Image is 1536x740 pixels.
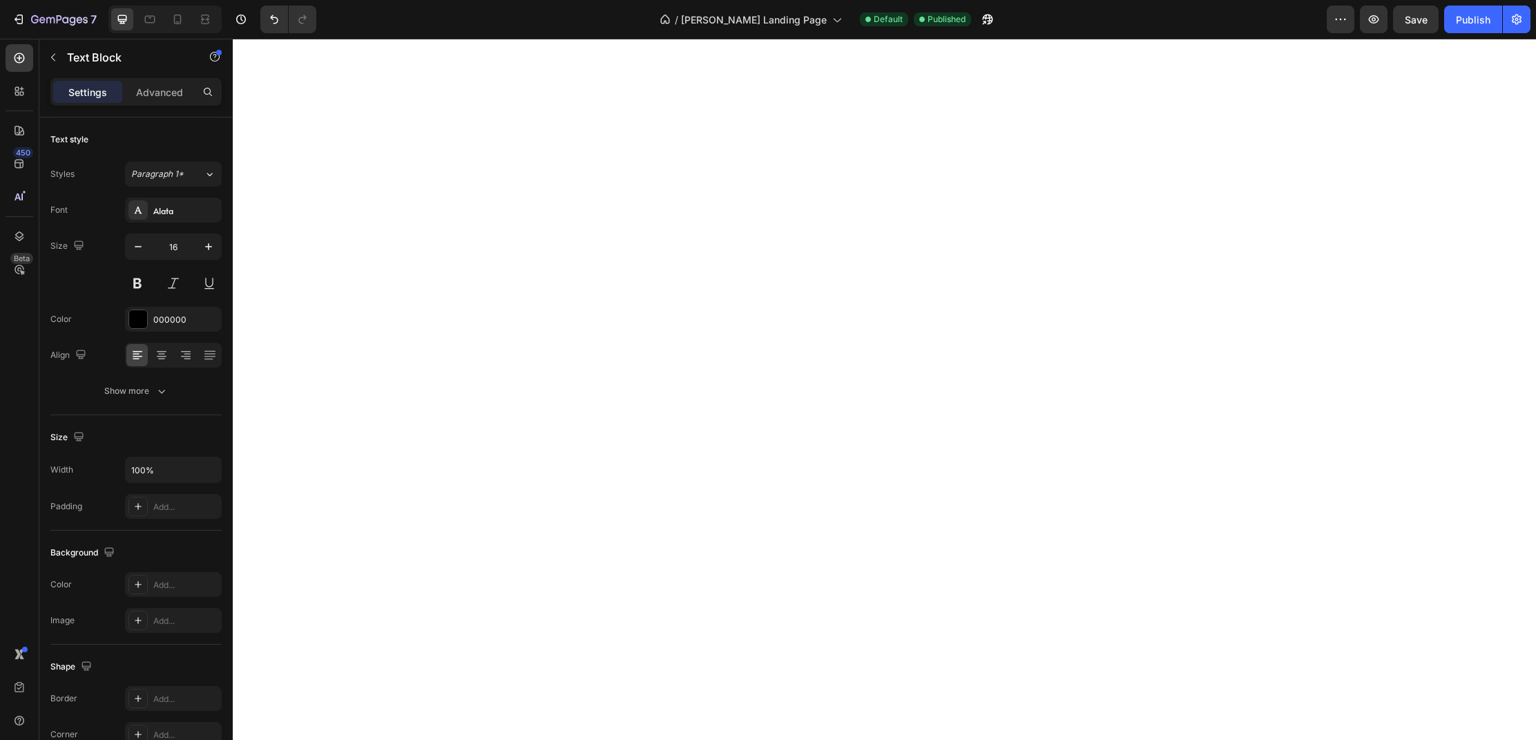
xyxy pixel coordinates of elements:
[10,253,33,264] div: Beta
[153,205,218,217] div: Alata
[50,133,88,146] div: Text style
[50,464,73,476] div: Width
[874,13,903,26] span: Default
[50,379,222,404] button: Show more
[1489,672,1522,705] iframe: Intercom live chat
[90,11,97,28] p: 7
[50,428,87,447] div: Size
[1405,14,1428,26] span: Save
[6,6,103,33] button: 7
[50,204,68,216] div: Font
[68,85,107,99] p: Settings
[50,500,82,513] div: Padding
[131,168,184,180] span: Paragraph 1*
[50,544,117,562] div: Background
[153,314,218,326] div: 000000
[50,313,72,325] div: Color
[1393,6,1439,33] button: Save
[126,457,221,482] input: Auto
[928,13,966,26] span: Published
[50,614,75,627] div: Image
[50,658,95,676] div: Shape
[50,578,72,591] div: Color
[153,693,218,705] div: Add...
[67,49,184,66] p: Text Block
[1456,12,1490,27] div: Publish
[136,85,183,99] p: Advanced
[50,692,77,705] div: Border
[675,12,678,27] span: /
[153,579,218,591] div: Add...
[260,6,316,33] div: Undo/Redo
[153,501,218,513] div: Add...
[104,384,169,398] div: Show more
[681,12,827,27] span: [PERSON_NAME] Landing Page
[153,615,218,627] div: Add...
[1444,6,1502,33] button: Publish
[50,168,75,180] div: Styles
[125,162,222,187] button: Paragraph 1*
[50,237,87,256] div: Size
[233,39,1536,740] iframe: Design area
[13,147,33,158] div: 450
[50,346,89,365] div: Align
